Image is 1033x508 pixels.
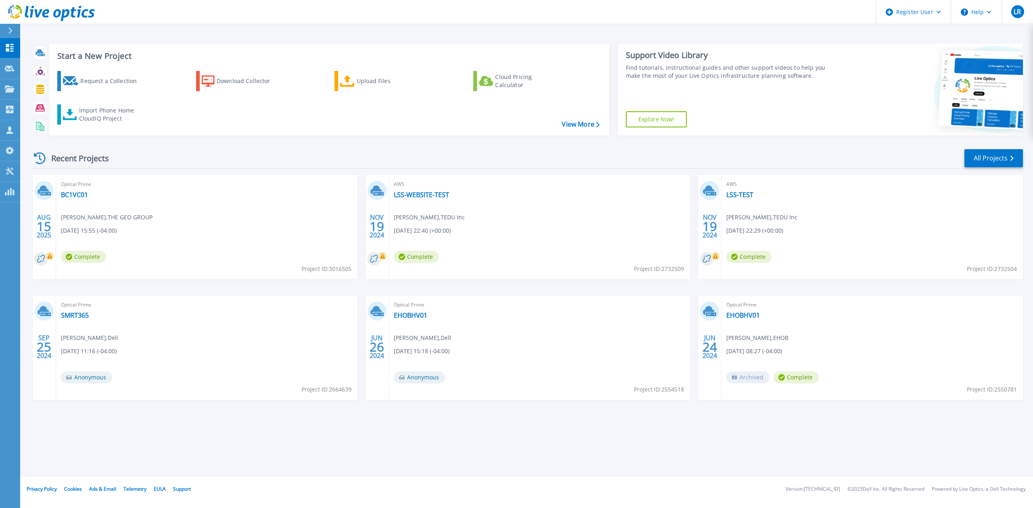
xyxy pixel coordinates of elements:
h3: Start a New Project [57,52,599,60]
div: Find tutorials, instructional guides and other support videos to help you make the most of your L... [626,64,835,80]
span: [PERSON_NAME] , Dell [61,333,118,342]
a: Privacy Policy [27,485,57,492]
span: Complete [774,371,819,383]
div: Upload Files [357,73,421,89]
span: 24 [703,344,717,350]
span: [PERSON_NAME] , TEDU Inc [726,213,797,222]
a: EULA [154,485,166,492]
span: Complete [61,251,106,263]
span: [PERSON_NAME] , THE GEO GROUP [61,213,153,222]
span: Complete [394,251,439,263]
span: [DATE] 15:55 (-04:00) [61,226,117,235]
span: 15 [37,223,51,230]
li: © 2025 Dell Inc. All Rights Reserved [847,487,924,492]
a: LSS-WEBSITE-TEST [394,191,449,199]
span: AWS [726,180,1018,189]
span: 19 [370,223,384,230]
div: Request a Collection [80,73,145,89]
span: [PERSON_NAME] , Dell [394,333,451,342]
span: Optical Prime [61,180,353,189]
a: Cookies [64,485,82,492]
a: Download Collector [196,71,286,91]
span: Optical Prime [394,300,686,309]
span: [PERSON_NAME] , TEDU Inc [394,213,465,222]
div: Recent Projects [31,148,120,168]
span: Optical Prime [726,300,1018,309]
span: Complete [726,251,772,263]
span: 19 [703,223,717,230]
span: Project ID: 2554518 [634,385,684,394]
a: View More [562,121,599,128]
a: SMRT365 [61,311,89,319]
div: Support Video Library [626,50,835,60]
span: [DATE] 22:29 (+00:00) [726,226,783,235]
div: Cloud Pricing Calculator [495,73,560,89]
a: Explore Now! [626,111,687,127]
div: Download Collector [217,73,281,89]
span: Optical Prime [61,300,353,309]
span: Anonymous [61,371,112,383]
span: Anonymous [394,371,445,383]
div: Import Phone Home CloudIQ Project [79,106,142,123]
span: [DATE] 22:40 (+00:00) [394,226,451,235]
div: NOV 2024 [369,212,385,241]
span: AWS [394,180,686,189]
a: EHOBHV01 [726,311,760,319]
span: [DATE] 15:18 (-04:00) [394,347,450,356]
span: LR [1014,8,1021,15]
span: [PERSON_NAME] , EHOB [726,333,788,342]
a: BC1VC01 [61,191,88,199]
a: Cloud Pricing Calculator [473,71,563,91]
span: Project ID: 3016505 [301,264,351,273]
span: Project ID: 2664639 [301,385,351,394]
a: Upload Files [335,71,424,91]
a: LSS-TEST [726,191,753,199]
div: NOV 2024 [702,212,717,241]
div: JUN 2024 [369,332,385,362]
div: JUN 2024 [702,332,717,362]
span: 25 [37,344,51,350]
span: Project ID: 2732509 [634,264,684,273]
li: Powered by Live Optics, a Dell Technology [932,487,1026,492]
span: Archived [726,371,770,383]
span: [DATE] 08:27 (-04:00) [726,347,782,356]
span: Project ID: 2732504 [967,264,1017,273]
a: All Projects [964,149,1023,167]
span: 26 [370,344,384,350]
span: [DATE] 11:16 (-04:00) [61,347,117,356]
a: Request a Collection [57,71,147,91]
li: Version: [TECHNICAL_ID] [786,487,840,492]
a: Ads & Email [89,485,116,492]
div: SEP 2024 [36,332,52,362]
a: EHOBHV01 [394,311,427,319]
a: Telemetry [123,485,146,492]
span: Project ID: 2550781 [967,385,1017,394]
div: AUG 2025 [36,212,52,241]
a: Support [173,485,191,492]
